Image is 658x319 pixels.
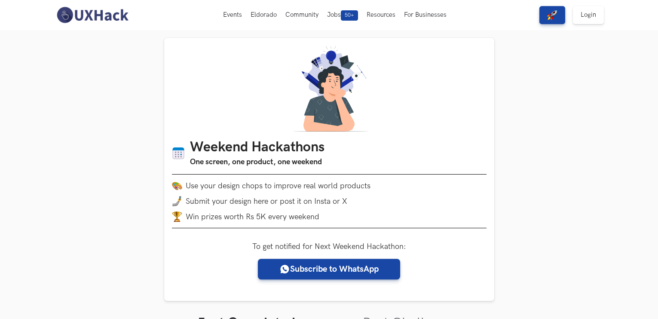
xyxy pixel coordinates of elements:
img: palette.png [172,181,182,191]
h1: Weekend Hackathons [190,139,324,156]
label: To get notified for Next Weekend Hackathon: [252,242,406,251]
img: mobile-in-hand.png [172,196,182,206]
img: UXHack-logo.png [54,6,131,24]
li: Win prizes worth Rs 5K every weekend [172,212,487,222]
span: 50+ [341,10,358,21]
span: Submit your design here or post it on Insta or X [186,197,347,206]
h3: One screen, one product, one weekend [190,156,324,168]
li: Use your design chops to improve real world products [172,181,487,191]
a: Subscribe to WhatsApp [258,259,400,279]
img: rocket [547,10,557,20]
img: A designer thinking [288,46,370,132]
a: Login [573,6,604,24]
img: Calendar icon [172,147,185,160]
img: trophy.png [172,212,182,222]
